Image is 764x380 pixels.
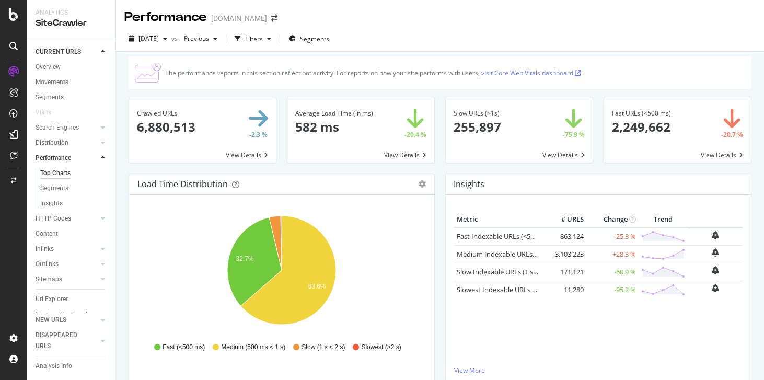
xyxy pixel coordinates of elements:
button: Previous [180,30,222,47]
div: SiteCrawler [36,17,107,29]
a: NEW URLS [36,315,98,326]
a: Explorer Bookmarks [36,309,108,320]
a: Analysis Info [36,361,108,372]
a: Segments [36,92,108,103]
td: 171,121 [545,263,586,281]
div: Load Time Distribution [137,179,228,189]
div: Inlinks [36,244,54,255]
text: 32.7% [236,255,254,262]
a: Visits [36,107,62,118]
div: Segments [40,183,68,194]
div: Segments [36,92,64,103]
div: Insights [40,198,63,209]
div: bell-plus [712,231,719,239]
a: Distribution [36,137,98,148]
div: Explorer Bookmarks [36,309,92,320]
td: +28.3 % [586,245,639,263]
div: Visits [36,107,51,118]
a: Slowest Indexable URLs (>2 s) [457,285,548,294]
div: [DOMAIN_NAME] [211,13,267,24]
h4: Insights [454,177,484,191]
a: Overview [36,62,108,73]
a: Medium Indexable URLs (500 ms < 1 s) [457,249,575,259]
th: Metric [454,212,545,227]
button: Filters [230,30,275,47]
div: Sitemaps [36,274,62,285]
div: Search Engines [36,122,79,133]
a: Content [36,228,108,239]
span: Fast (<500 ms) [163,343,205,352]
span: Slow (1 s < 2 s) [302,343,345,352]
span: vs [171,34,180,43]
td: -60.9 % [586,263,639,281]
a: Movements [36,77,108,88]
a: Url Explorer [36,294,108,305]
div: Top Charts [40,168,71,179]
a: Outlinks [36,259,98,270]
div: gear [419,180,426,188]
iframe: Intercom live chat [728,344,754,370]
button: Segments [284,30,333,47]
span: Medium (500 ms < 1 s) [221,343,285,352]
div: NEW URLS [36,315,66,326]
a: HTTP Codes [36,213,98,224]
div: Performance [36,153,71,164]
div: Outlinks [36,259,59,270]
a: Search Engines [36,122,98,133]
td: 11,280 [545,281,586,298]
div: Movements [36,77,68,88]
div: Analytics [36,8,107,17]
td: 3,103,223 [545,245,586,263]
div: DISAPPEARED URLS [36,330,88,352]
a: Inlinks [36,244,98,255]
div: bell-plus [712,284,719,292]
a: Fast Indexable URLs (<500 ms) [457,232,551,241]
div: Overview [36,62,61,73]
div: Analysis Info [36,361,72,372]
div: CURRENT URLS [36,47,81,57]
div: Performance [124,8,207,26]
th: Trend [639,212,688,227]
a: Slow Indexable URLs (1 s < 2 s) [457,267,550,277]
td: 863,124 [545,227,586,246]
img: CjTTJyXI.png [135,63,161,83]
div: Filters [245,34,263,43]
span: Slowest (>2 s) [361,343,401,352]
svg: A chart. [137,212,426,333]
div: bell-plus [712,266,719,274]
a: Sitemaps [36,274,98,285]
div: HTTP Codes [36,213,71,224]
a: CURRENT URLS [36,47,98,57]
th: # URLS [545,212,586,227]
span: Previous [180,34,209,43]
td: -25.3 % [586,227,639,246]
div: bell-plus [712,248,719,257]
a: Performance [36,153,98,164]
a: View More [454,366,743,375]
th: Change [586,212,639,227]
a: DISAPPEARED URLS [36,330,98,352]
button: [DATE] [124,30,171,47]
div: Url Explorer [36,294,68,305]
td: -95.2 % [586,281,639,298]
a: Segments [40,183,108,194]
div: The performance reports in this section reflect bot activity. For reports on how your site perfor... [165,68,583,77]
text: 63.6% [308,283,326,290]
a: Insights [40,198,108,209]
span: Segments [300,34,329,43]
a: visit Core Web Vitals dashboard . [481,68,583,77]
div: Content [36,228,58,239]
div: arrow-right-arrow-left [271,15,277,22]
a: Top Charts [40,168,108,179]
div: Distribution [36,137,68,148]
span: 2025 Sep. 1st [138,34,159,43]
